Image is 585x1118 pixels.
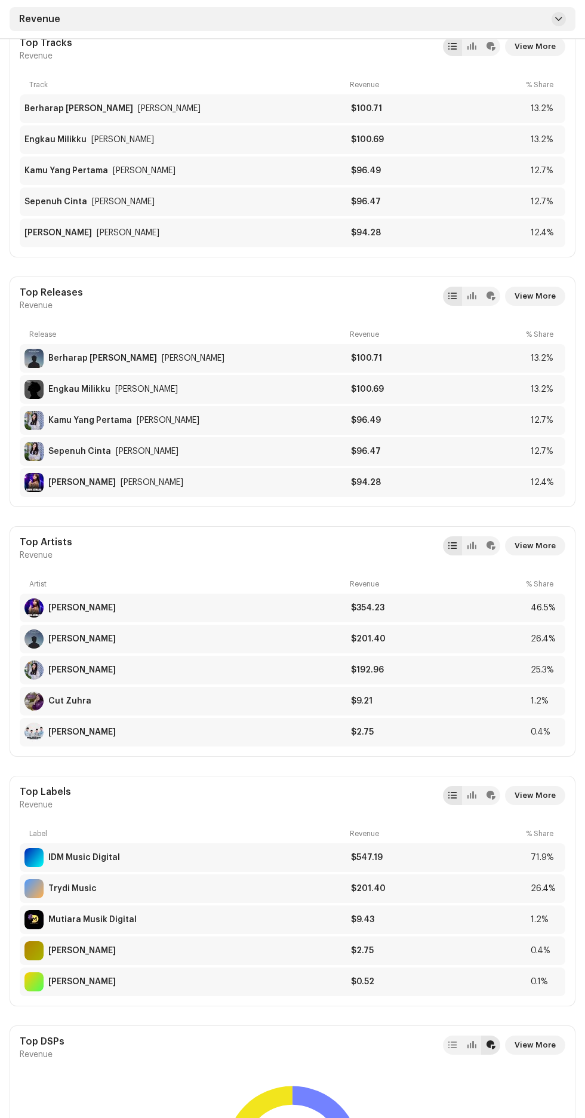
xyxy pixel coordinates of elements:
[526,330,556,339] div: % Share
[351,354,526,363] div: $100.71
[531,416,561,425] div: 12.7%
[531,135,561,145] div: 13.2%
[531,634,561,644] div: 26.4%
[351,665,526,675] div: $192.96
[351,853,526,862] div: $547.19
[351,727,526,737] div: $2.75
[531,915,561,924] div: 1.2%
[351,696,526,706] div: $9.21
[24,473,44,492] img: 135e32ba-907d-4f2a-beb4-d346193a39ae
[515,534,556,558] span: View More
[20,1036,64,1048] div: Top DSPs
[351,946,526,956] div: $2.75
[351,228,526,238] div: $94.28
[515,284,556,308] span: View More
[351,634,526,644] div: $201.40
[351,977,526,987] div: $0.52
[505,287,565,306] button: View More
[48,884,97,893] div: Trydi Music
[48,416,132,425] div: Kamu Yang Pertama
[351,915,526,924] div: $9.43
[505,786,565,805] button: View More
[19,14,60,24] span: Revenue
[24,598,44,618] img: 135e32ba-907d-4f2a-beb4-d346193a39ae
[20,301,53,311] span: Revenue
[20,287,83,299] div: Top Releases
[526,579,556,589] div: % Share
[29,829,345,838] div: Label
[351,603,526,613] div: $354.23
[531,727,561,737] div: 0.4%
[48,354,157,363] div: Berharap Kamu Kembali
[531,166,561,176] div: 12.7%
[24,228,92,238] div: Daun Asmara
[351,104,526,113] div: $100.71
[24,166,108,176] div: Kamu Yang Pertama
[92,197,155,207] div: Sepenuh Cinta
[24,135,87,145] div: Engkau Milikku
[351,135,526,145] div: $100.69
[24,692,44,711] img: 34adbb04-2fef-4a80-9a66-88f29fa9e6bf
[531,853,561,862] div: 71.9%
[531,665,561,675] div: 25.3%
[29,330,345,339] div: Release
[531,104,561,113] div: 13.2%
[24,197,87,207] div: Sepenuh Cinta
[113,166,176,176] div: Kamu Yang Pertama
[138,104,201,113] div: Berharap Kamu Kembali
[531,478,561,487] div: 12.4%
[121,478,183,487] div: Daun Asmara
[20,786,71,798] div: Top Labels
[351,478,526,487] div: $94.28
[20,536,72,548] div: Top Artists
[20,37,72,49] div: Top Tracks
[48,447,111,456] div: Sepenuh Cinta
[48,665,116,675] div: Anisa Natasya
[20,51,53,61] span: Revenue
[531,447,561,456] div: 12.7%
[515,784,556,807] span: View More
[351,447,526,456] div: $96.47
[48,977,116,987] div: David SKY
[350,579,521,589] div: Revenue
[515,35,556,59] span: View More
[531,977,561,987] div: 0.1%
[48,634,116,644] div: Arief Maulana
[24,380,44,399] img: 4ec6b55c-0b10-4ad2-b795-e9df31b9c4f1
[20,1050,53,1059] span: Revenue
[29,80,345,90] div: Track
[24,442,44,461] img: bda3398d-b046-4661-b279-e35cb62a1305
[515,1033,556,1057] span: View More
[24,629,44,649] img: bb3f83b7-fc30-4b57-891a-f0881eaad51a
[116,447,178,456] div: Sepenuh Cinta
[351,197,526,207] div: $96.47
[20,551,53,560] span: Revenue
[531,354,561,363] div: 13.2%
[24,910,44,929] img: 8c973701-efd9-4550-a142-9fb212a88b2e
[531,884,561,893] div: 26.4%
[505,1036,565,1055] button: View More
[48,853,120,862] div: IDM Music Digital
[531,228,561,238] div: 12.4%
[531,946,561,956] div: 0.4%
[505,536,565,555] button: View More
[531,696,561,706] div: 1.2%
[115,385,178,394] div: Engkau Milikku
[24,349,44,368] img: bb3f83b7-fc30-4b57-891a-f0881eaad51a
[91,135,154,145] div: Engkau Milikku
[48,385,110,394] div: Engkau Milikku
[505,37,565,56] button: View More
[97,228,159,238] div: Daun Asmara
[162,354,224,363] div: Berharap Kamu Kembali
[48,696,91,706] div: Cut Zuhra
[350,80,521,90] div: Revenue
[526,80,556,90] div: % Share
[531,197,561,207] div: 12.7%
[137,416,199,425] div: Kamu Yang Pertama
[48,946,116,956] div: Muhammad Syahril
[24,723,44,742] img: 7b8e1c7d-38a3-44aa-b406-0b47bf6ce37c
[24,104,133,113] div: Berharap Kamu Kembali
[48,915,137,924] div: Mutiara Musik Digital
[24,411,44,430] img: f46a12bb-6eef-436a-93f0-9c95e475a179
[531,385,561,394] div: 13.2%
